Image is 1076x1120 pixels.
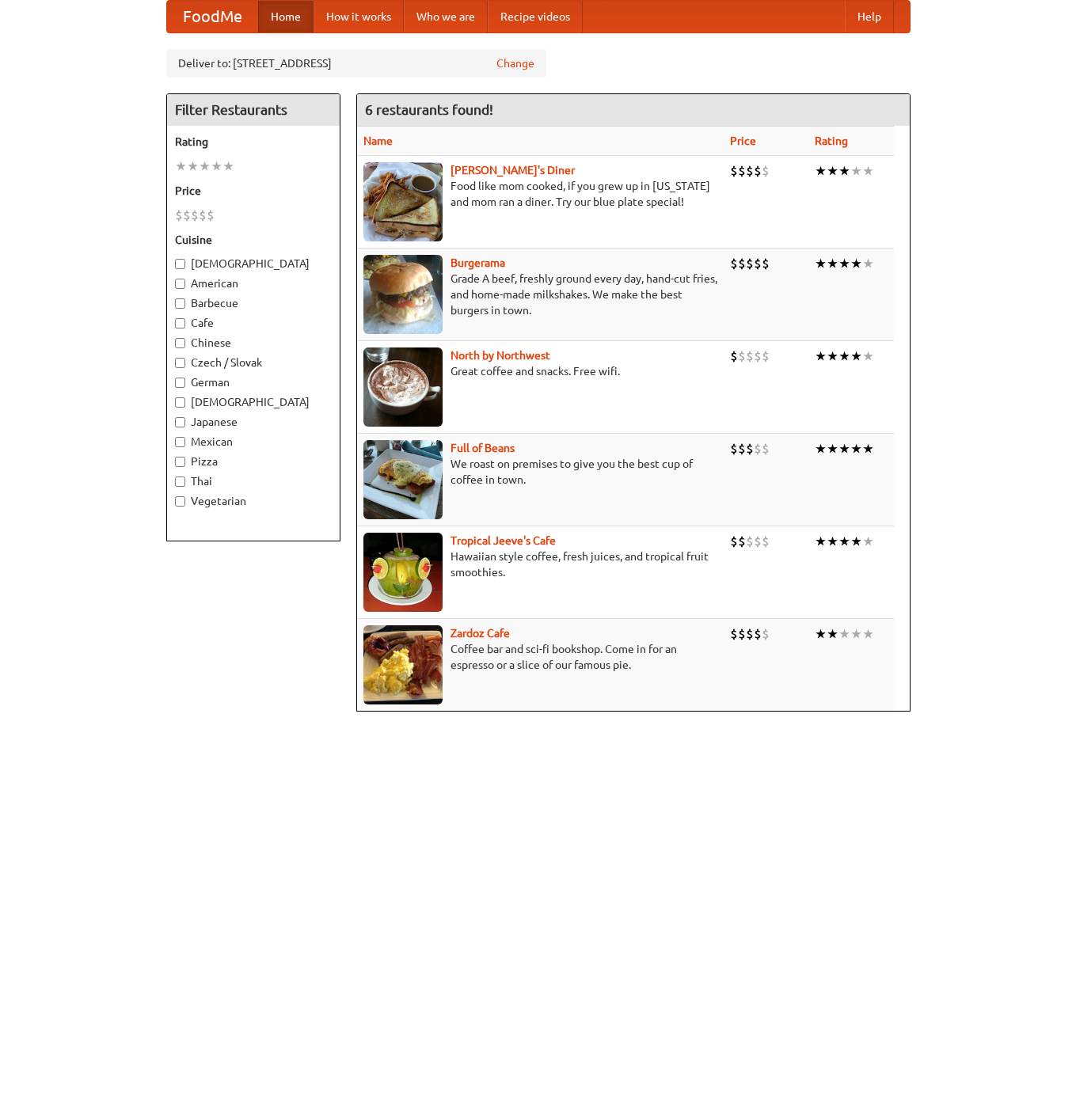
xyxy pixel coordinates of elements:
[451,627,510,640] a: Zardoz Cafe
[827,347,838,365] li: ★
[451,256,505,269] a: Burgerama
[363,162,443,241] img: sallys.jpg
[175,256,332,271] label: [DEMOGRAPHIC_DATA]
[754,440,762,457] li: $
[754,347,762,365] li: $
[222,158,234,175] li: ★
[175,417,185,427] input: Japanese
[850,347,862,365] li: ★
[363,456,717,488] p: We roast on premises to give you the best cup of coffee in town.
[175,473,332,489] label: Thai
[762,162,770,180] li: $
[850,625,862,643] li: ★
[175,338,185,348] input: Chinese
[451,164,575,177] a: [PERSON_NAME]'s Diner
[363,440,443,519] img: beans.jpg
[746,162,754,180] li: $
[175,454,332,469] label: Pizza
[191,207,199,224] li: $
[762,533,770,550] li: $
[175,134,332,150] h5: Rating
[862,533,874,550] li: ★
[199,158,211,175] li: ★
[862,347,874,365] li: ★
[730,255,738,272] li: $
[211,158,222,175] li: ★
[730,162,738,180] li: $
[827,625,838,643] li: ★
[762,440,770,457] li: $
[862,162,874,180] li: ★
[845,1,894,32] a: Help
[175,207,183,224] li: $
[762,347,770,365] li: $
[258,1,314,32] a: Home
[838,162,850,180] li: ★
[175,394,332,410] label: [DEMOGRAPHIC_DATA]
[363,533,443,612] img: jeeves.jpg
[827,255,838,272] li: ★
[175,295,332,311] label: Barbecue
[488,1,583,32] a: Recipe videos
[815,135,848,147] a: Rating
[166,49,546,78] div: Deliver to: [STREET_ADDRESS]
[175,374,332,390] label: German
[167,1,258,32] a: FoodMe
[738,533,746,550] li: $
[175,275,332,291] label: American
[815,162,827,180] li: ★
[363,271,717,318] p: Grade A beef, freshly ground every day, hand-cut fries, and home-made milkshakes. We make the bes...
[167,94,340,126] h4: Filter Restaurants
[175,457,185,467] input: Pizza
[207,207,215,224] li: $
[175,259,185,269] input: [DEMOGRAPHIC_DATA]
[175,493,332,509] label: Vegetarian
[754,625,762,643] li: $
[175,335,332,351] label: Chinese
[175,158,187,175] li: ★
[738,440,746,457] li: $
[363,178,717,210] p: Food like mom cooked, if you grew up in [US_STATE] and mom ran a diner. Try our blue plate special!
[175,397,185,408] input: [DEMOGRAPHIC_DATA]
[363,641,717,673] p: Coffee bar and sci-fi bookshop. Come in for an espresso or a slice of our famous pie.
[838,255,850,272] li: ★
[754,533,762,550] li: $
[175,476,185,487] input: Thai
[746,625,754,643] li: $
[827,440,838,457] li: ★
[838,347,850,365] li: ★
[451,349,550,362] b: North by Northwest
[175,414,332,430] label: Japanese
[451,534,556,547] a: Tropical Jeeve's Cafe
[838,533,850,550] li: ★
[363,363,717,379] p: Great coffee and snacks. Free wifi.
[815,347,827,365] li: ★
[738,162,746,180] li: $
[815,625,827,643] li: ★
[850,533,862,550] li: ★
[827,533,838,550] li: ★
[496,55,534,71] a: Change
[451,442,515,454] a: Full of Beans
[762,625,770,643] li: $
[754,162,762,180] li: $
[175,315,332,331] label: Cafe
[730,533,738,550] li: $
[738,625,746,643] li: $
[730,347,738,365] li: $
[363,549,717,580] p: Hawaiian style coffee, fresh juices, and tropical fruit smoothies.
[730,135,756,147] a: Price
[850,255,862,272] li: ★
[746,533,754,550] li: $
[175,232,332,248] h5: Cuisine
[746,255,754,272] li: $
[850,162,862,180] li: ★
[738,347,746,365] li: $
[187,158,199,175] li: ★
[183,207,191,224] li: $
